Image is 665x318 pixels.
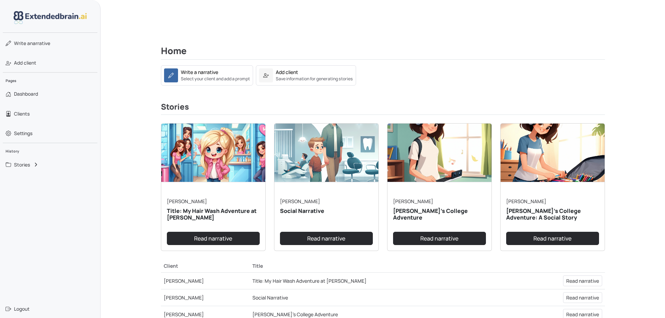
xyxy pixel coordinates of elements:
[280,198,320,205] a: [PERSON_NAME]
[164,311,204,318] a: [PERSON_NAME]
[501,124,605,182] img: narrative
[393,232,486,245] a: Read narrative
[256,71,356,78] a: Add clientSave information for generating stories
[506,232,599,245] a: Read narrative
[181,68,218,76] div: Write a narrative
[161,102,605,115] h3: Stories
[563,275,602,286] a: Read narrative
[506,208,599,221] h5: [PERSON_NAME]’s College Adventure: A Social Story
[280,208,373,214] h5: Social Narrative
[161,71,253,78] a: Write a narrativeSelect your client and add a prompt
[14,110,30,117] span: Clients
[276,68,298,76] div: Add client
[164,278,204,284] a: [PERSON_NAME]
[14,11,87,24] img: logo
[274,124,378,182] img: narrative
[276,76,353,82] small: Save information for generating stories
[14,40,30,46] span: Write a
[161,46,605,60] h2: Home
[506,198,546,205] a: [PERSON_NAME]
[14,40,50,47] span: narrative
[181,76,250,82] small: Select your client and add a prompt
[14,305,30,312] span: Logout
[167,208,260,221] h5: Title: My Hair Wash Adventure at [PERSON_NAME]
[256,65,356,86] a: Add clientSave information for generating stories
[563,292,602,303] a: Read narrative
[161,65,253,86] a: Write a narrativeSelect your client and add a prompt
[14,130,32,137] span: Settings
[252,311,338,318] a: [PERSON_NAME]’s College Adventure
[393,208,486,221] h5: [PERSON_NAME]’s College Adventure
[252,278,367,284] a: Title: My Hair Wash Adventure at [PERSON_NAME]
[164,294,204,301] a: [PERSON_NAME]
[167,232,260,245] a: Read narrative
[161,259,250,273] th: Client
[252,294,288,301] a: Social Narrative
[387,124,492,182] img: narrative
[14,90,38,97] span: Dashboard
[161,124,265,182] img: narrative
[14,59,36,66] span: Add client
[167,198,207,205] a: [PERSON_NAME]
[280,232,373,245] a: Read narrative
[14,161,30,168] span: Stories
[250,259,518,273] th: Title
[393,198,433,205] a: [PERSON_NAME]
